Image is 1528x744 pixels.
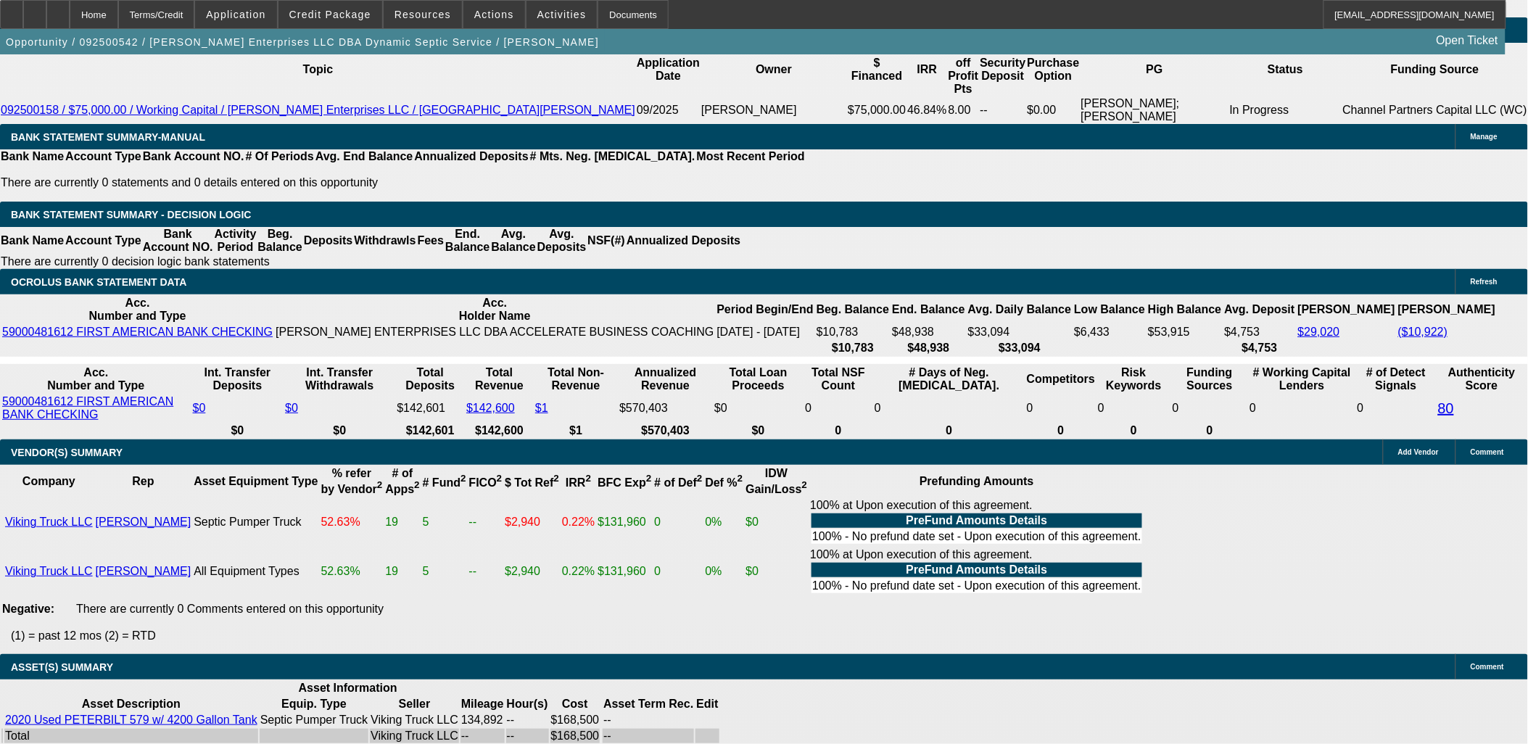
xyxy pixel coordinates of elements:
td: 0.22% [561,498,595,546]
td: 19 [384,547,420,595]
td: $0 [745,498,808,546]
th: Avg. Daily Balance [967,296,1073,323]
th: Status [1229,43,1342,96]
span: ASSET(S) SUMMARY [11,661,113,673]
th: End. Balance [445,227,490,255]
span: Comment [1471,448,1504,456]
th: Account Type [65,149,142,164]
th: # Of Periods [245,149,315,164]
th: $142,600 [466,423,533,438]
th: End. Balance [891,296,965,323]
th: Security Deposit [979,43,1026,96]
th: # Working Capital Lenders [1249,365,1355,393]
th: Acc. Number and Type [1,296,273,323]
sup: 2 [554,474,559,484]
sup: 2 [497,474,502,484]
th: $48,938 [891,341,965,355]
th: Competitors [1026,365,1096,393]
td: $2,940 [504,547,560,595]
b: # Fund [423,476,466,489]
th: One-off Profit Pts [948,43,980,96]
sup: 2 [377,480,382,491]
a: Viking Truck LLC [5,565,93,577]
th: # of Detect Signals [1357,365,1436,393]
td: Viking Truck LLC [370,713,459,727]
a: 092500158 / $75,000.00 / Working Capital / [PERSON_NAME] Enterprises LLC / [GEOGRAPHIC_DATA][PERS... [1,104,635,116]
span: Opportunity / 092500542 / [PERSON_NAME] Enterprises LLC DBA Dynamic Septic Service / [PERSON_NAME] [6,36,599,48]
span: 0 [1250,402,1256,414]
a: 59000481612 FIRST AMERICAN BANK CHECKING [2,326,273,338]
th: Edit [695,697,719,711]
td: 0 [1357,394,1436,422]
td: $10,783 [816,325,890,339]
th: Asset Term Recommendation [603,697,694,711]
b: Negative: [2,603,54,615]
th: 0 [874,423,1025,438]
td: 52.63% [321,498,384,546]
th: $0 [192,423,284,438]
td: $53,915 [1147,325,1222,339]
th: Avg. Deposits [537,227,587,255]
td: 0 [804,394,872,422]
a: [PERSON_NAME] [96,565,191,577]
sup: 2 [586,474,591,484]
span: Credit Package [289,9,371,20]
th: Account Type [65,227,142,255]
a: $0 [193,402,206,414]
th: Deposits [303,227,354,255]
sup: 2 [802,480,807,491]
b: Company [22,475,75,487]
th: [PERSON_NAME] [1297,296,1396,323]
th: Annualized Deposits [626,227,741,255]
b: Def % [706,476,743,489]
a: $29,020 [1298,326,1340,338]
th: # Mts. Neg. [MEDICAL_DATA]. [529,149,696,164]
td: In Progress [1229,96,1342,124]
button: Actions [463,1,525,28]
p: (1) = past 12 mos (2) = RTD [11,629,1528,642]
td: $2,940 [504,498,560,546]
td: $0.00 [1027,96,1081,124]
th: Sum of the Total NSF Count and Total Overdraft Fee Count from Ocrolus [804,365,872,393]
a: ($10,922) [1398,326,1448,338]
td: 0 [653,498,703,546]
button: Resources [384,1,462,28]
th: Beg. Balance [816,296,890,323]
a: 2020 Used PETERBILT 579 w/ 4200 Gallon Tank [5,714,257,726]
td: -- [603,713,694,727]
th: Bank Account NO. [142,227,214,255]
td: 0 [653,547,703,595]
span: VENDOR(S) SUMMARY [11,447,123,458]
td: 0% [705,547,744,595]
td: 100% - No prefund date set - Upon execution of this agreement. [812,579,1142,593]
sup: 2 [738,474,743,484]
td: All Equipment Types [193,547,318,595]
a: $0 [285,402,298,414]
td: -- [468,498,503,546]
td: 0 [1172,394,1248,422]
b: PreFund Amounts Details [906,514,1047,526]
div: 100% at Upon execution of this agreement. [810,548,1144,595]
sup: 2 [646,474,651,484]
a: Open Ticket [1431,28,1504,53]
th: $0 [284,423,395,438]
td: 0.22% [561,547,595,595]
b: # of Def [654,476,702,489]
sup: 2 [697,474,702,484]
td: 09/2025 [636,96,701,124]
td: $131,960 [597,547,652,595]
span: Resources [395,9,451,20]
th: Fees [417,227,445,255]
b: IRR [566,476,591,489]
th: 0 [1026,423,1096,438]
th: $ Financed [847,43,907,96]
td: -- [461,729,505,743]
div: 100% at Upon execution of this agreement. [810,499,1144,545]
th: Annualized Deposits [413,149,529,164]
th: Withdrawls [353,227,416,255]
b: Asset Description [82,698,181,710]
th: Acc. Number and Type [1,365,191,393]
th: Equip. Type [260,697,369,711]
sup: 2 [461,474,466,484]
td: 0 [1026,394,1096,422]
